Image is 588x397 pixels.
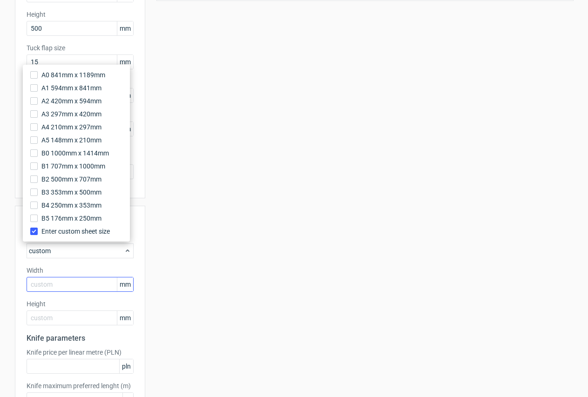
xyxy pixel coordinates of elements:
[41,227,110,236] span: Enter custom sheet size
[41,201,101,210] span: B4 250mm x 353mm
[27,243,134,258] div: custom
[27,348,134,357] label: Knife price per linear metre (PLN)
[27,266,134,275] label: Width
[41,161,105,171] span: B1 707mm x 1000mm
[27,381,134,390] label: Knife maximum preferred lenght (m)
[117,55,133,69] span: mm
[41,122,101,132] span: A4 210mm x 297mm
[41,188,101,197] span: B3 353mm x 500mm
[119,359,133,373] span: pln
[27,310,134,325] input: custom
[27,43,134,53] label: Tuck flap size
[41,135,101,145] span: A5 148mm x 210mm
[41,175,101,184] span: B2 500mm x 707mm
[27,277,134,292] input: custom
[117,21,133,35] span: mm
[41,148,109,158] span: B0 1000mm x 1414mm
[41,83,101,93] span: A1 594mm x 841mm
[117,277,133,291] span: mm
[41,109,101,119] span: A3 297mm x 420mm
[27,10,134,19] label: Height
[27,299,134,309] label: Height
[27,333,134,344] h2: Knife parameters
[41,96,101,106] span: A2 420mm x 594mm
[41,70,105,80] span: A0 841mm x 1189mm
[117,311,133,325] span: mm
[41,214,101,223] span: B5 176mm x 250mm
